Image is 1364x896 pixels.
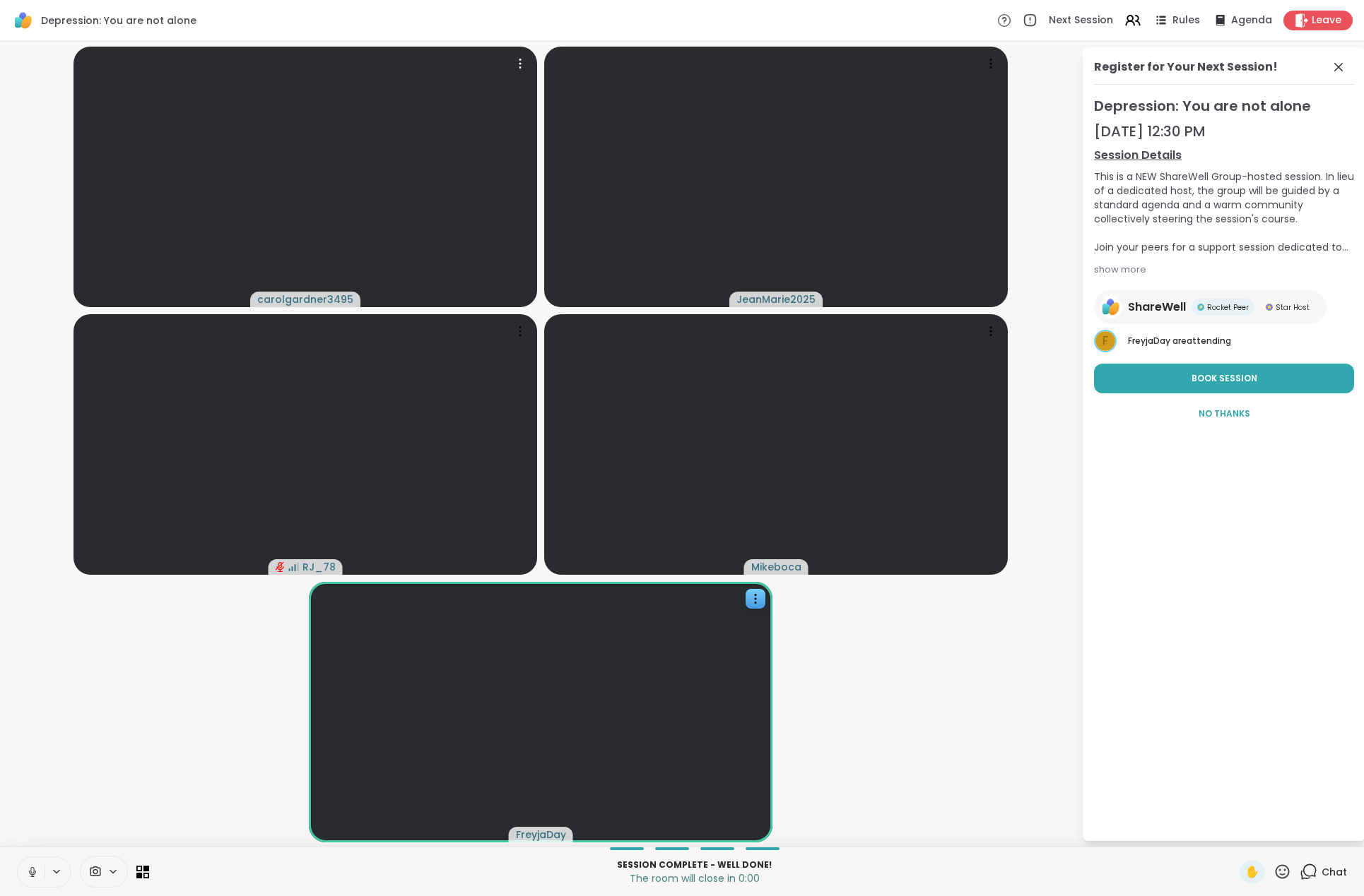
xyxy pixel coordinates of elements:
span: FreyjaDay [1128,335,1170,347]
span: Chat [1322,865,1347,879]
div: This is a NEW ShareWell Group-hosted session. In lieu of a dedicated host, the group will be guid... [1094,169,1354,254]
span: Depression: You are not alone [1094,96,1354,116]
span: Next Session [1049,13,1113,28]
img: Rocket Peer [1197,304,1204,311]
span: Star Host [1276,302,1310,313]
span: Rocket Peer [1207,302,1249,313]
span: Leave [1312,13,1341,28]
a: Session Details [1094,147,1354,164]
span: Book Session [1192,372,1257,385]
span: JeanMarie2025 [736,292,816,306]
span: RJ_78 [302,560,336,574]
span: audio-muted [276,562,286,572]
p: The room will close in 0:00 [158,871,1231,885]
a: ShareWellShareWellRocket PeerRocket PeerStar HostStar Host [1094,290,1327,324]
div: [DATE] 12:30 PM [1094,121,1354,141]
span: F [1103,333,1108,351]
span: Agenda [1231,13,1272,28]
span: ✋ [1245,864,1259,880]
span: Mikeboca [751,560,801,574]
span: FreyjaDay [516,828,566,842]
span: No Thanks [1199,407,1250,420]
span: Depression: You are not alone [41,13,196,28]
span: ShareWell [1128,299,1186,316]
p: are attending [1128,335,1354,347]
div: Register for Your Next Session! [1094,59,1278,76]
p: Session Complete - well done! [158,859,1231,871]
button: Book Session [1094,364,1354,393]
img: ShareWell [1100,296,1122,318]
div: show more [1094,263,1354,277]
span: Rules [1172,13,1200,28]
img: ShareWell Logomark [11,8,35,32]
button: No Thanks [1094,399,1354,429]
span: carolgardner3495 [257,292,353,306]
img: Star Host [1266,304,1273,311]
